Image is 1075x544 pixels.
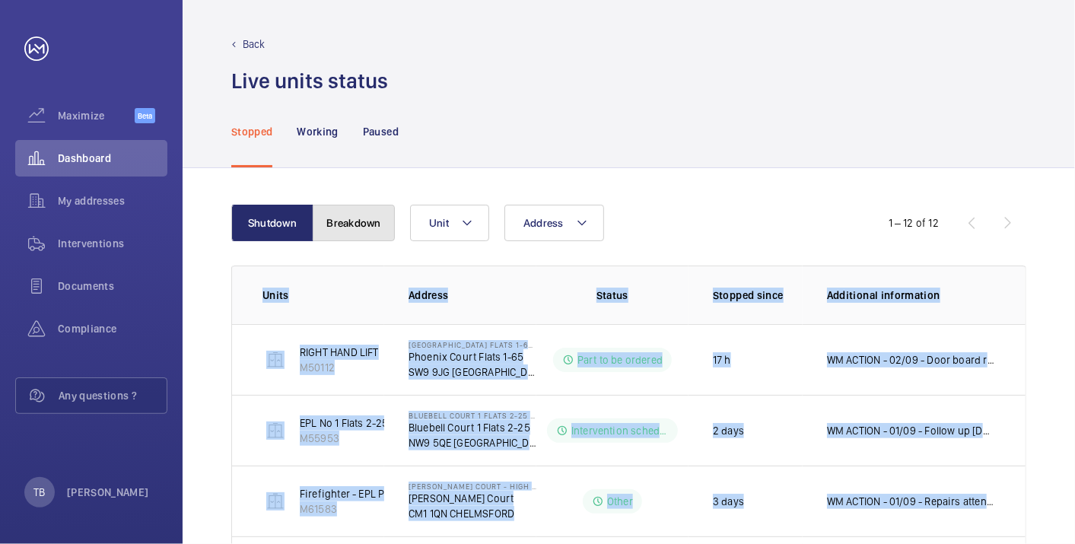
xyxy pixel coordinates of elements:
span: Any questions ? [59,388,167,403]
span: Address [523,217,564,229]
p: Back [243,37,266,52]
p: WM ACTION - 01/09 - Repairs attending [DATE] - Doors damaged, repair team required chasing eta [827,494,995,509]
p: TB [33,485,45,500]
div: 1 – 12 of 12 [889,215,939,231]
p: Intervention scheduled [571,423,669,438]
p: 3 days [713,494,744,509]
p: Paused [363,124,399,139]
span: My addresses [58,193,167,208]
p: WM ACTION - 02/09 - Door board required, speaking with suppliers for eta 01/09 - Attended site pa... [827,352,995,367]
p: [GEOGRAPHIC_DATA] Flats 1-65 - High Risk Building [409,340,536,349]
button: Address [504,205,604,241]
p: EPL No 1 Flats 2-25 [300,415,388,431]
p: WM ACTION - 01/09 - Follow up [DATE] [827,423,995,438]
p: SW9 9JG [GEOGRAPHIC_DATA] [409,364,536,380]
p: Other [607,494,633,509]
p: NW9 5QE [GEOGRAPHIC_DATA] [409,435,536,450]
img: elevator.svg [266,422,285,440]
button: Unit [410,205,489,241]
span: Maximize [58,108,135,123]
span: Beta [135,108,155,123]
p: Phoenix Court Flats 1-65 [409,349,536,364]
p: RIGHT HAND LIFT [300,345,379,360]
p: Stopped since [713,288,803,303]
span: Unit [429,217,449,229]
p: M61583 [300,501,447,517]
p: Part to be ordered [577,352,663,367]
p: Additional information [827,288,995,303]
p: Address [409,288,536,303]
p: [PERSON_NAME] Court [409,491,536,506]
p: CM1 1QN CHELMSFORD [409,506,536,521]
p: Units [262,288,384,303]
p: Bluebell Court 1 Flats 2-25 [409,420,536,435]
p: Firefighter - EPL Passenger Lift [300,486,447,501]
p: [PERSON_NAME] Court - High Risk Building [409,482,536,491]
span: Interventions [58,236,167,251]
p: Status [547,288,678,303]
button: Breakdown [313,205,395,241]
p: Stopped [231,124,272,139]
p: [PERSON_NAME] [67,485,149,500]
img: elevator.svg [266,351,285,369]
button: Shutdown [231,205,313,241]
p: M50112 [300,360,379,375]
p: 17 h [713,352,731,367]
p: M55953 [300,431,388,446]
p: Working [297,124,338,139]
p: 2 days [713,423,744,438]
img: elevator.svg [266,492,285,511]
span: Dashboard [58,151,167,166]
span: Documents [58,278,167,294]
span: Compliance [58,321,167,336]
p: Bluebell Court 1 Flats 2-25 - High Risk Building [409,411,536,420]
h1: Live units status [231,67,388,95]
